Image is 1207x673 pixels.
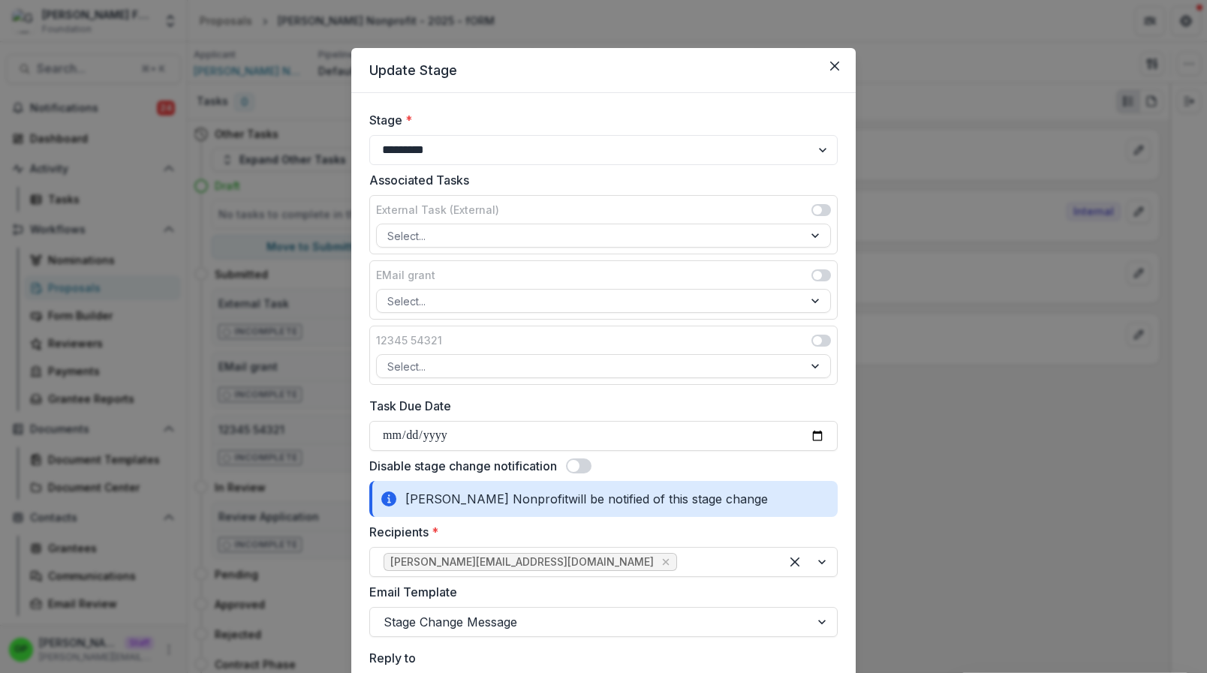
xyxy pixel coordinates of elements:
span: [PERSON_NAME][EMAIL_ADDRESS][DOMAIN_NAME] [390,556,654,569]
div: Clear selected options [783,550,807,574]
label: Email Template [369,583,829,601]
button: Close [823,54,847,78]
div: [PERSON_NAME] Nonprofit will be notified of this stage change [369,481,838,517]
label: 12345 54321 [376,332,442,348]
label: Reply to [369,649,829,667]
header: Update Stage [351,48,856,93]
label: EMail grant [376,267,435,283]
label: Recipients [369,523,829,541]
label: Task Due Date [369,397,829,415]
label: Stage [369,111,829,129]
label: Associated Tasks [369,171,829,189]
div: Remove griffin@trytemelio.com [658,554,673,569]
label: External Task (External) [376,202,499,218]
label: Disable stage change notification [369,457,557,475]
